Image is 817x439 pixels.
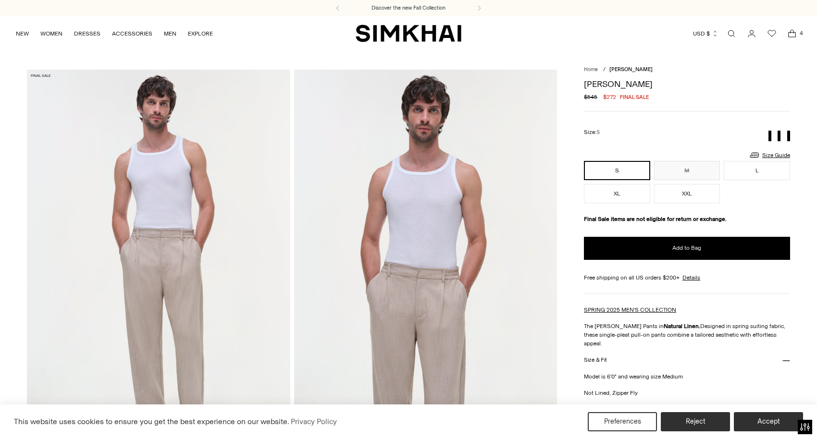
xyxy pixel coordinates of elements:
a: SPRING 2025 MEN'S COLLECTION [584,306,676,313]
strong: Final Sale items are not eligible for return or exchange. [584,216,727,222]
p: Model is 6'0" and wearing size Medium [584,372,790,381]
button: Accept [734,412,803,431]
a: Home [584,66,598,73]
button: XXL [654,184,720,203]
span: This website uses cookies to ensure you get the best experience on our website. [14,417,289,426]
div: Free shipping on all US orders $200+ [584,273,790,282]
a: Discover the new Fall Collection [371,4,446,12]
a: Details [682,273,700,282]
p: Not Lined, Zipper Fly [584,389,790,397]
a: Go to the account page [742,24,761,43]
s: $545 [584,93,597,101]
button: S [584,161,650,180]
nav: breadcrumbs [584,66,790,74]
a: NEW [16,23,29,44]
span: Add to Bag [672,244,701,252]
a: Open cart modal [782,24,802,43]
label: Size: [584,128,600,137]
span: 4 [797,29,805,37]
div: / [603,66,606,74]
p: The [PERSON_NAME] Pants in Designed in spring suiting fabric, these single-pleat pull-on pants co... [584,322,790,348]
a: EXPLORE [188,23,213,44]
a: ACCESSORIES [112,23,152,44]
a: Privacy Policy (opens in a new tab) [289,415,338,429]
h3: Size & Fit [584,357,607,363]
strong: Natural Linen. [664,323,700,329]
span: S [596,129,600,135]
h1: [PERSON_NAME] [584,80,790,88]
button: XL [584,184,650,203]
a: Open search modal [722,24,741,43]
a: WOMEN [40,23,62,44]
a: DRESSES [74,23,100,44]
button: M [654,161,720,180]
button: Reject [661,412,730,431]
button: Add to Bag [584,237,790,260]
span: [PERSON_NAME] [609,66,653,73]
a: SIMKHAI [356,24,461,43]
a: Wishlist [762,24,781,43]
button: L [724,161,790,180]
span: $272 [603,93,616,101]
a: Size Guide [749,149,790,161]
button: USD $ [693,23,718,44]
button: Preferences [588,412,657,431]
button: Size & Fit [584,348,790,372]
a: MEN [164,23,176,44]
